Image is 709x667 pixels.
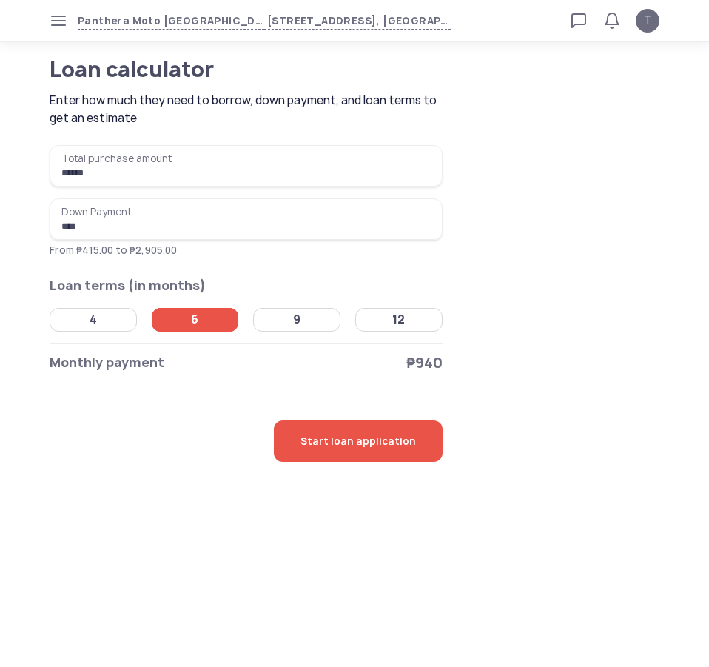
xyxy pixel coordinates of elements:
[50,275,443,296] h2: Loan terms (in months)
[264,13,451,30] span: [STREET_ADDRESS], [GEOGRAPHIC_DATA] ([GEOGRAPHIC_DATA]), [GEOGRAPHIC_DATA], [GEOGRAPHIC_DATA]
[90,312,97,327] div: 4
[50,352,164,373] span: Monthly payment
[78,13,451,30] button: Panthera Moto [GEOGRAPHIC_DATA][STREET_ADDRESS], [GEOGRAPHIC_DATA] ([GEOGRAPHIC_DATA]), [GEOGRAPH...
[293,312,300,327] div: 9
[300,420,416,462] span: Start loan application
[274,420,443,462] button: Start loan application
[191,312,198,327] div: 6
[392,312,405,327] div: 12
[78,13,264,30] span: Panthera Moto [GEOGRAPHIC_DATA]
[50,243,443,258] p: From ₱415.00 to ₱2,905.00
[50,198,443,240] input: Down PaymentFrom ₱415.00 to ₱2,905.00
[50,92,446,127] span: Enter how much they need to borrow, down payment, and loan terms to get an estimate
[406,352,443,373] span: ₱940
[644,12,652,30] span: T
[50,59,393,80] h1: Loan calculator
[636,9,659,33] button: T
[50,145,443,187] input: Total purchase amount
